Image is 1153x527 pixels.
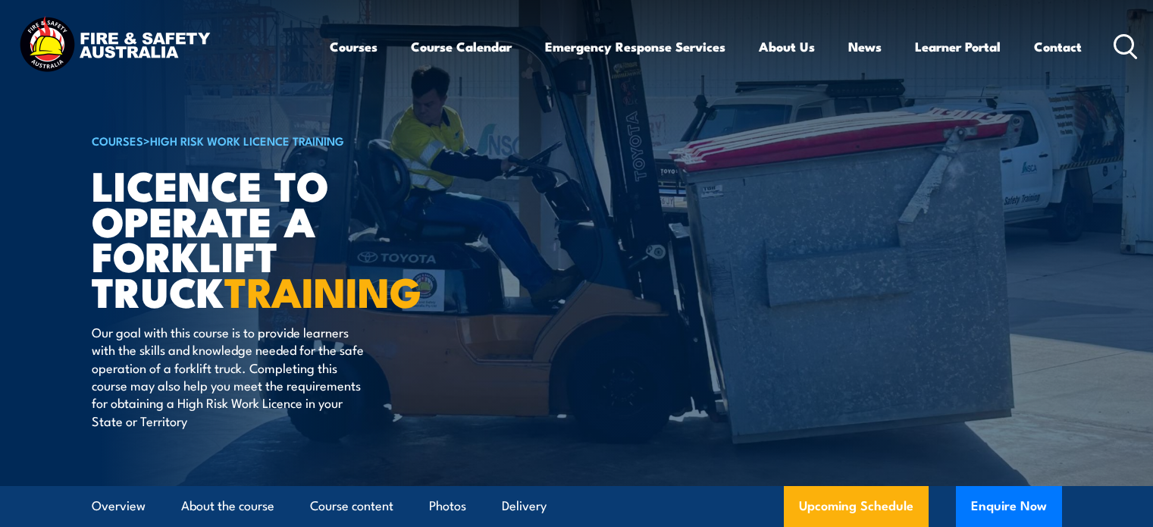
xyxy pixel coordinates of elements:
a: Course content [310,486,393,526]
a: Overview [92,486,146,526]
a: Course Calendar [411,27,512,67]
a: COURSES [92,132,143,149]
button: Enquire Now [956,486,1062,527]
a: Courses [330,27,378,67]
a: High Risk Work Licence Training [150,132,344,149]
a: Learner Portal [915,27,1001,67]
h6: > [92,131,466,149]
a: Emergency Response Services [545,27,725,67]
a: About the course [181,486,274,526]
a: Photos [429,486,466,526]
strong: TRAINING [224,259,421,322]
p: Our goal with this course is to provide learners with the skills and knowledge needed for the saf... [92,323,368,429]
a: About Us [759,27,815,67]
h1: Licence to operate a forklift truck [92,167,466,309]
a: Upcoming Schedule [784,486,929,527]
a: Contact [1034,27,1082,67]
a: Delivery [502,486,547,526]
a: News [848,27,882,67]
